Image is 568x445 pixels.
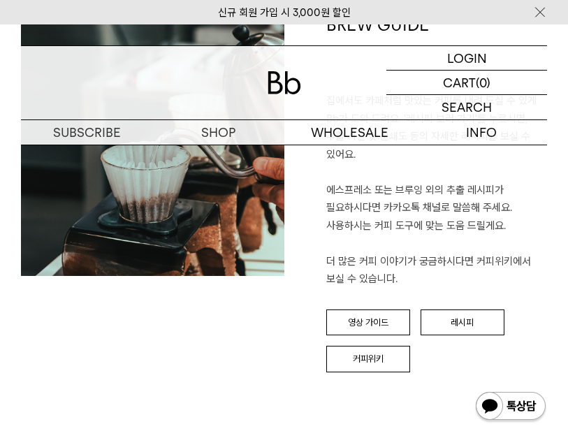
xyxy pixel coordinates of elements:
a: CART (0) [386,71,547,95]
p: CART [443,71,476,94]
p: 집에서도 카페처럼 맛있는 커피를 내려 드실 ﻿수 있게 Bb가 도와 드려요. '레시피 보러 가기'를 누르시면, 추출 시간 및 분쇄도 등의 자세한 레시피를 보실 수 있어요. 에스... [326,92,548,289]
img: 로고 [268,71,301,94]
a: 영상 가이드 [326,309,410,336]
a: 커피위키 [326,346,410,372]
a: 레시피 [421,309,504,336]
img: 카카오톡 채널 1:1 채팅 버튼 [474,391,547,424]
a: LOGIN [386,46,547,71]
a: SUBSCRIBE [21,120,152,145]
p: (0) [476,71,490,94]
p: SEARCH [442,95,492,119]
p: INFO [416,120,547,145]
p: LOGIN [447,46,487,70]
a: SHOP [152,120,284,145]
a: 신규 회원 가입 시 3,000원 할인 [218,6,351,19]
p: WHOLESALE [284,120,416,145]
